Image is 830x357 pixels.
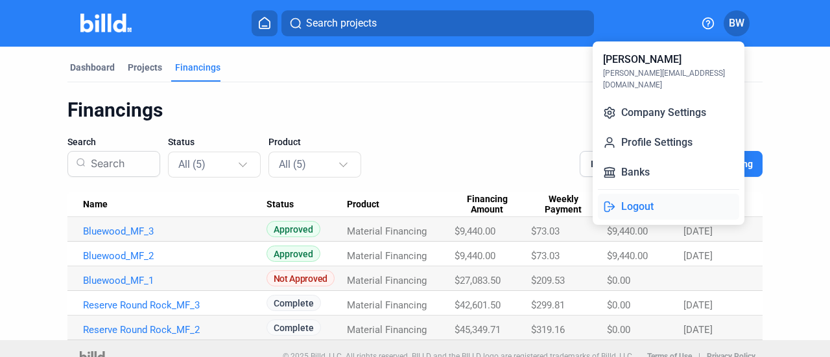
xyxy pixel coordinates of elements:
[598,194,739,220] button: Logout
[603,67,734,91] div: [PERSON_NAME][EMAIL_ADDRESS][DOMAIN_NAME]
[603,52,682,67] div: [PERSON_NAME]
[598,159,739,185] button: Banks
[598,130,739,155] button: Profile Settings
[598,100,739,126] button: Company Settings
